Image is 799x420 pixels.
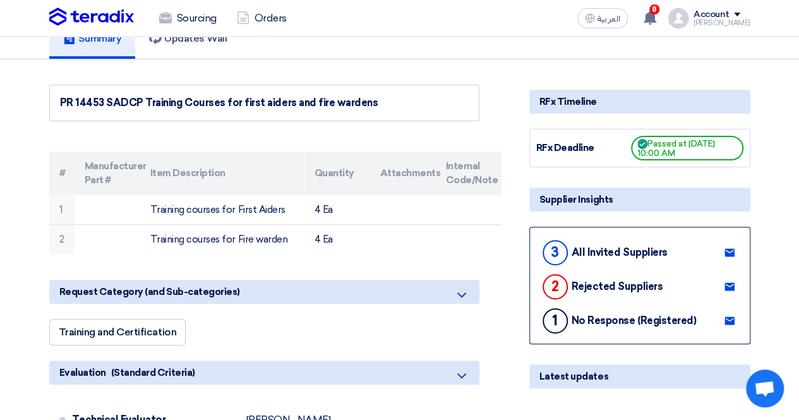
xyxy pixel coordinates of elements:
[59,285,240,299] span: Request Category (and Sub-categories)
[572,246,668,258] div: All Invited Suppliers
[543,240,568,265] div: 3
[746,369,784,407] div: Open chat
[543,274,568,299] div: 2
[694,20,750,27] div: [PERSON_NAME]
[135,18,241,59] a: Updates Wall
[227,4,297,32] a: Orders
[59,326,177,338] span: Training and Certification
[49,18,136,59] a: Summary
[577,8,628,28] button: العربية
[694,9,730,20] div: Account
[529,90,750,114] div: RFx Timeline
[63,32,122,45] h5: Summary
[304,152,370,195] th: Quantity
[598,15,620,23] span: العربية
[304,195,370,225] td: 4 Ea
[370,152,436,195] th: Attachments
[111,366,195,380] span: (Standard Criteria)
[75,152,140,195] th: Manufacturer Part #
[649,4,659,15] span: 8
[529,364,750,388] div: Latest updates
[668,8,688,28] img: profile_test.png
[631,136,743,160] span: Passed at [DATE] 10:00 AM
[49,8,134,27] img: Teradix logo
[49,195,75,225] td: 1
[436,152,502,195] th: Internal Code/Note
[529,188,750,212] div: Supplier Insights
[59,366,106,380] span: Evaluation
[140,195,304,225] td: Training courses for First Aiders
[149,32,227,45] h5: Updates Wall
[543,308,568,333] div: 1
[572,315,696,327] div: No Response (Registered)
[49,152,75,195] th: #
[536,141,631,155] div: RFx Deadline
[60,95,469,111] div: PR 14453 SADCP Training Courses for first aiders and fire wardens
[49,225,75,255] td: 2
[140,225,304,255] td: Training courses for Fire warden
[140,152,304,195] th: Item Description
[304,225,370,255] td: 4 Ea
[572,280,663,292] div: Rejected Suppliers
[149,4,227,32] a: Sourcing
